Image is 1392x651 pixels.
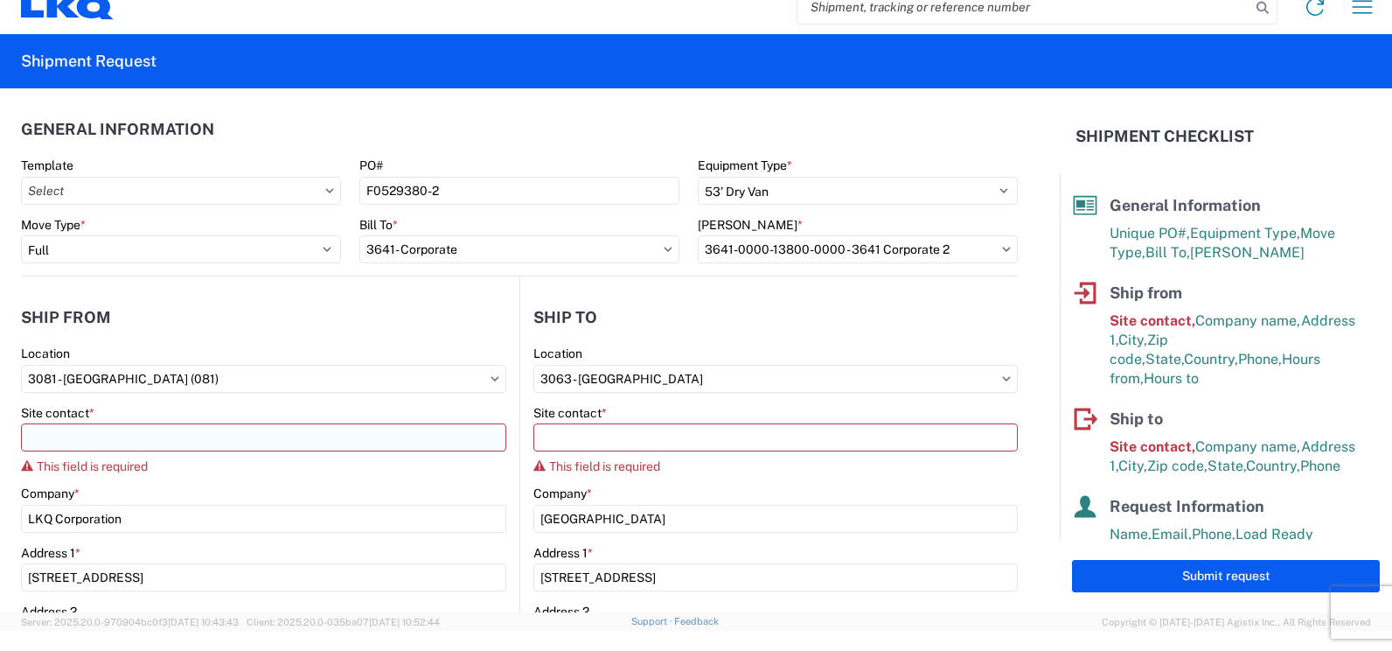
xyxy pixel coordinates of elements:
[21,51,157,72] h2: Shipment Request
[631,616,675,626] a: Support
[1246,458,1300,474] span: Country,
[21,121,214,138] h2: General Information
[1195,312,1301,329] span: Company name,
[21,545,80,561] label: Address 1
[674,616,719,626] a: Feedback
[21,217,86,233] label: Move Type
[168,617,239,627] span: [DATE] 10:43:43
[1145,351,1184,367] span: State,
[21,617,239,627] span: Server: 2025.20.0-970904bc0f3
[1144,370,1199,387] span: Hours to
[359,235,679,263] input: Select
[1118,332,1147,348] span: City,
[1110,196,1261,214] span: General Information
[37,459,148,473] span: This field is required
[1118,458,1147,474] span: City,
[533,346,582,361] label: Location
[21,309,111,326] h2: Ship from
[533,405,607,421] label: Site contact
[1110,409,1163,428] span: Ship to
[533,365,1018,393] input: Select
[1195,438,1301,455] span: Company name,
[533,486,592,501] label: Company
[1190,244,1305,261] span: [PERSON_NAME]
[1102,614,1371,630] span: Copyright © [DATE]-[DATE] Agistix Inc., All Rights Reserved
[533,604,589,619] label: Address 2
[1300,458,1340,474] span: Phone
[1145,244,1190,261] span: Bill To,
[21,346,70,361] label: Location
[21,177,341,205] input: Select
[21,157,73,173] label: Template
[1238,351,1282,367] span: Phone,
[1110,283,1182,302] span: Ship from
[698,157,792,173] label: Equipment Type
[1110,438,1195,455] span: Site contact,
[369,617,440,627] span: [DATE] 10:52:44
[1190,225,1300,241] span: Equipment Type,
[1072,560,1380,592] button: Submit request
[1110,312,1195,329] span: Site contact,
[21,486,80,501] label: Company
[1075,126,1254,147] h2: Shipment Checklist
[359,157,383,173] label: PO#
[21,405,94,421] label: Site contact
[1110,526,1152,542] span: Name,
[1208,458,1246,474] span: State,
[549,459,660,473] span: This field is required
[1147,458,1208,474] span: Zip code,
[21,365,506,393] input: Select
[533,309,597,326] h2: Ship to
[533,545,593,561] label: Address 1
[1110,225,1190,241] span: Unique PO#,
[1192,526,1235,542] span: Phone,
[698,217,803,233] label: [PERSON_NAME]
[1110,497,1264,515] span: Request Information
[1184,351,1238,367] span: Country,
[1152,526,1192,542] span: Email,
[698,235,1018,263] input: Select
[21,604,77,619] label: Address 2
[359,217,398,233] label: Bill To
[247,617,440,627] span: Client: 2025.20.0-035ba07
